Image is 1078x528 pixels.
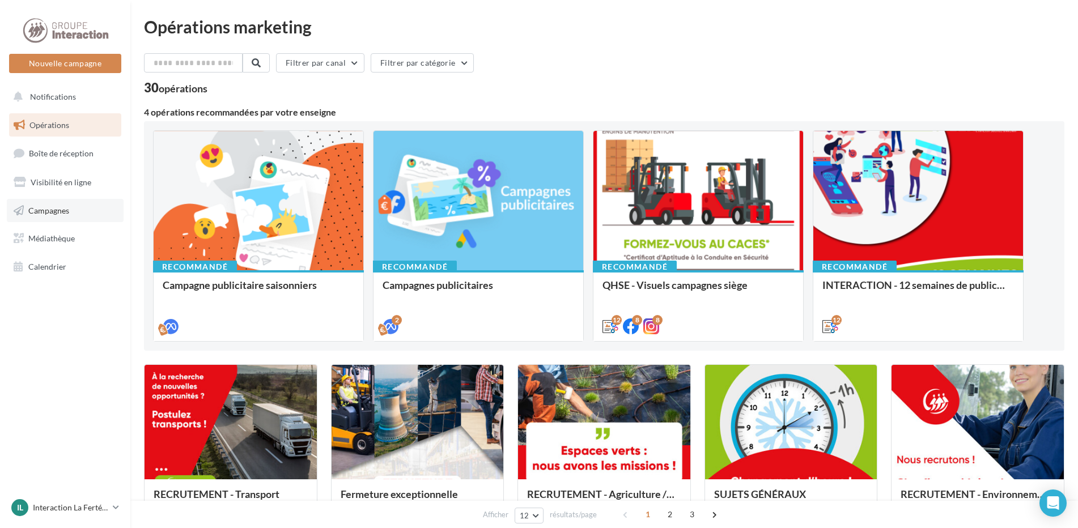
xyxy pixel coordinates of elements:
div: opérations [159,83,207,93]
button: Notifications [7,85,119,109]
a: Campagnes [7,199,124,223]
span: Boîte de réception [29,148,94,158]
div: Recommandé [813,261,897,273]
span: 12 [520,511,529,520]
button: Filtrer par catégorie [371,53,474,73]
div: 12 [612,315,622,325]
span: résultats/page [550,509,597,520]
span: Opérations [29,120,69,130]
div: Campagne publicitaire saisonniers [163,279,354,302]
div: Recommandé [593,261,677,273]
div: Campagnes publicitaires [383,279,574,302]
button: 12 [515,508,544,523]
p: Interaction La Ferté [PERSON_NAME] [33,502,108,513]
div: QHSE - Visuels campagnes siège [602,279,794,302]
a: Médiathèque [7,227,124,250]
div: 8 [652,315,663,325]
a: IL Interaction La Ferté [PERSON_NAME] [9,497,121,518]
span: 3 [683,505,701,523]
span: Campagnes [28,205,69,215]
span: 2 [661,505,679,523]
span: 1 [639,505,657,523]
span: Calendrier [28,262,66,271]
span: Afficher [483,509,508,520]
div: RECRUTEMENT - Environnement [901,488,1055,511]
div: RECRUTEMENT - Transport [154,488,308,511]
span: Visibilité en ligne [31,177,91,187]
div: Recommandé [153,261,237,273]
span: Médiathèque [28,233,75,243]
a: Visibilité en ligne [7,171,124,194]
div: Open Intercom Messenger [1039,489,1067,517]
button: Filtrer par canal [276,53,364,73]
div: 30 [144,82,207,94]
a: Calendrier [7,255,124,279]
a: Opérations [7,113,124,137]
div: INTERACTION - 12 semaines de publication [822,279,1014,302]
div: Recommandé [373,261,457,273]
a: Boîte de réception [7,141,124,165]
div: Opérations marketing [144,18,1064,35]
div: 8 [632,315,642,325]
button: Nouvelle campagne [9,54,121,73]
div: SUJETS GÉNÉRAUX [714,488,868,511]
div: RECRUTEMENT - Agriculture / Espaces verts [527,488,681,511]
div: 12 [831,315,842,325]
div: 2 [392,315,402,325]
div: Fermeture exceptionnelle [341,488,495,511]
span: Notifications [30,92,76,101]
div: 4 opérations recommandées par votre enseigne [144,108,1064,117]
span: IL [17,502,23,513]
